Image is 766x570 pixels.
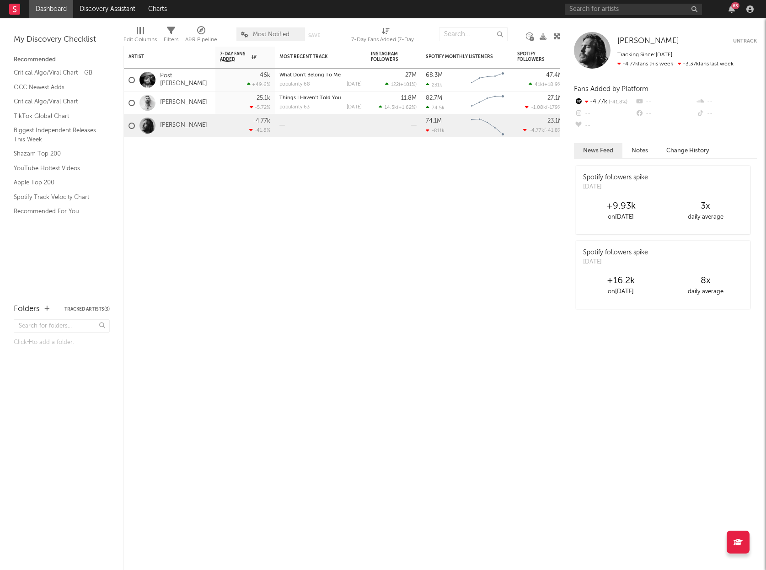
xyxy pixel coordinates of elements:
input: Search... [439,27,508,41]
span: -3.37k fans last week [617,61,734,67]
a: Biggest Independent Releases This Week [14,125,101,144]
div: -- [696,96,757,108]
div: -811k [426,128,445,134]
div: -- [696,108,757,120]
a: TikTok Global Chart [14,111,101,121]
div: 82.7M [426,95,442,101]
div: popularity: 63 [279,105,310,110]
div: 74.5k [426,105,445,111]
div: 3 x [663,201,748,212]
div: popularity: 68 [279,82,310,87]
div: ( ) [525,104,563,110]
div: 7-Day Fans Added (7-Day Fans Added) [351,34,420,45]
span: 7-Day Fans Added [220,51,249,62]
div: +16.2k [579,275,663,286]
div: ( ) [523,127,563,133]
div: Most Recent Track [279,54,348,59]
div: [DATE] [347,105,362,110]
span: Tracking Since: [DATE] [617,52,672,58]
div: on [DATE] [579,212,663,223]
div: Things I Haven’t Told You [279,96,362,101]
div: 27.1M [547,95,563,101]
a: [PERSON_NAME] [617,37,679,46]
div: Filters [164,34,178,45]
div: [DATE] [583,258,648,267]
div: -4.77k [574,96,635,108]
div: Spotify followers spike [583,248,648,258]
span: -41.8 % [607,100,627,105]
button: Notes [622,143,657,158]
svg: Chart title [467,69,508,91]
div: -- [574,108,635,120]
div: -4.77k [253,118,270,124]
span: -4.77k fans this week [617,61,673,67]
div: ( ) [529,81,563,87]
span: 122 [391,82,399,87]
div: My Discovery Checklist [14,34,110,45]
div: ( ) [385,81,417,87]
div: 7-Day Fans Added (7-Day Fans Added) [351,23,420,49]
div: 63 [731,2,739,9]
a: [PERSON_NAME] [160,122,207,129]
div: Recommended [14,54,110,65]
div: -- [574,120,635,132]
a: Things I Haven’t Told You [279,96,341,101]
div: 231k [426,82,442,88]
div: ( ) [379,104,417,110]
div: A&R Pipeline [185,23,217,49]
div: Filters [164,23,178,49]
div: Spotify Monthly Listeners [426,54,494,59]
div: [DATE] [583,183,648,192]
div: 23.1M [547,118,563,124]
div: Edit Columns [123,23,157,49]
div: daily average [663,286,748,297]
span: +101 % [400,82,415,87]
button: News Feed [574,143,622,158]
div: What Don't Belong To Me [279,73,362,78]
a: [PERSON_NAME] [160,99,207,107]
span: Fans Added by Platform [574,86,648,92]
div: 74.1M [426,118,442,124]
a: Recommended For You [14,206,101,216]
div: Click to add a folder. [14,337,110,348]
span: 41k [535,82,543,87]
div: 68.3M [426,72,443,78]
button: Tracked Artists(3) [64,307,110,312]
a: YouTube Hottest Videos [14,163,101,173]
div: +49.6 % [247,81,270,87]
a: What Don't Belong To Me [279,73,341,78]
div: Spotify Followers [517,51,549,62]
a: OCC Newest Adds [14,82,101,92]
span: -179 % [547,105,562,110]
div: 8 x [663,275,748,286]
div: Edit Columns [123,34,157,45]
a: Spotify Track Velocity Chart [14,192,101,202]
input: Search for artists [565,4,702,15]
div: Folders [14,304,40,315]
div: +9.93k [579,201,663,212]
div: 27M [405,72,417,78]
div: 47.4M [546,72,563,78]
span: -1.08k [531,105,546,110]
div: Instagram Followers [371,51,403,62]
span: +18.9 % [544,82,562,87]
button: Untrack [733,37,757,46]
div: daily average [663,212,748,223]
span: -41.8 % [546,128,562,133]
a: Critical Algo/Viral Chart [14,97,101,107]
div: -- [635,96,696,108]
div: 25.1k [257,95,270,101]
span: 14.5k [385,105,397,110]
a: Critical Algo/Viral Chart - GB [14,68,101,78]
span: -4.77k [529,128,544,133]
a: Post [PERSON_NAME] [160,72,211,88]
button: Change History [657,143,718,158]
svg: Chart title [467,114,508,137]
a: Shazam Top 200 [14,149,101,159]
div: Artist [129,54,197,59]
div: -41.8 % [249,127,270,133]
div: -- [635,108,696,120]
span: Most Notified [253,32,289,38]
input: Search for folders... [14,319,110,333]
span: [PERSON_NAME] [617,37,679,45]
